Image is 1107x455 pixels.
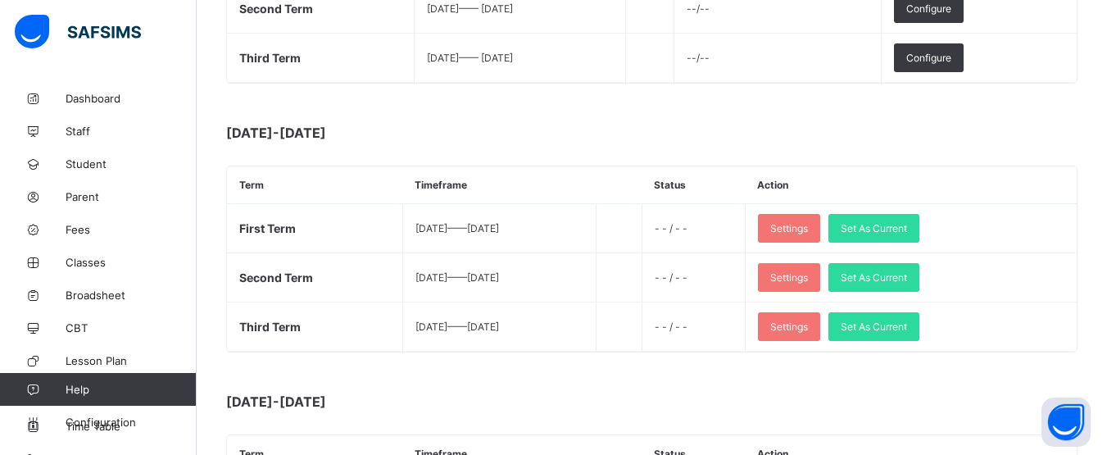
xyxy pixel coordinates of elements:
[674,34,881,83] td: --/--
[226,394,554,410] span: [DATE]-[DATE]
[415,271,499,284] span: [DATE] —— [DATE]
[642,166,745,204] th: Status
[66,416,196,429] span: Configuration
[427,2,513,15] span: [DATE] —— [DATE]
[841,271,907,284] span: Set As Current
[415,222,499,234] span: [DATE] —— [DATE]
[66,256,197,269] span: Classes
[239,51,301,65] span: Third Term
[227,166,402,204] th: Term
[655,321,687,333] span: - - / - -
[226,125,554,141] span: [DATE]-[DATE]
[655,222,687,234] span: - - / - -
[239,320,301,334] span: Third Term
[655,271,687,284] span: - - / - -
[239,2,313,16] span: Second Term
[66,190,197,203] span: Parent
[402,166,597,204] th: Timeframe
[745,166,1077,204] th: Action
[770,321,808,333] span: Settings
[1041,398,1091,447] button: Open asap
[427,52,513,64] span: [DATE] —— [DATE]
[906,52,951,64] span: Configure
[15,15,141,49] img: safsims
[770,222,808,234] span: Settings
[841,222,907,234] span: Set As Current
[66,157,197,171] span: Student
[66,92,197,105] span: Dashboard
[66,321,197,334] span: CBT
[239,221,296,235] span: First Term
[415,321,499,333] span: [DATE] —— [DATE]
[239,271,313,284] span: Second Term
[906,2,951,15] span: Configure
[770,271,808,284] span: Settings
[66,125,197,138] span: Staff
[841,321,907,333] span: Set As Current
[66,223,197,236] span: Fees
[66,383,196,396] span: Help
[66,289,197,302] span: Broadsheet
[66,354,197,367] span: Lesson Plan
